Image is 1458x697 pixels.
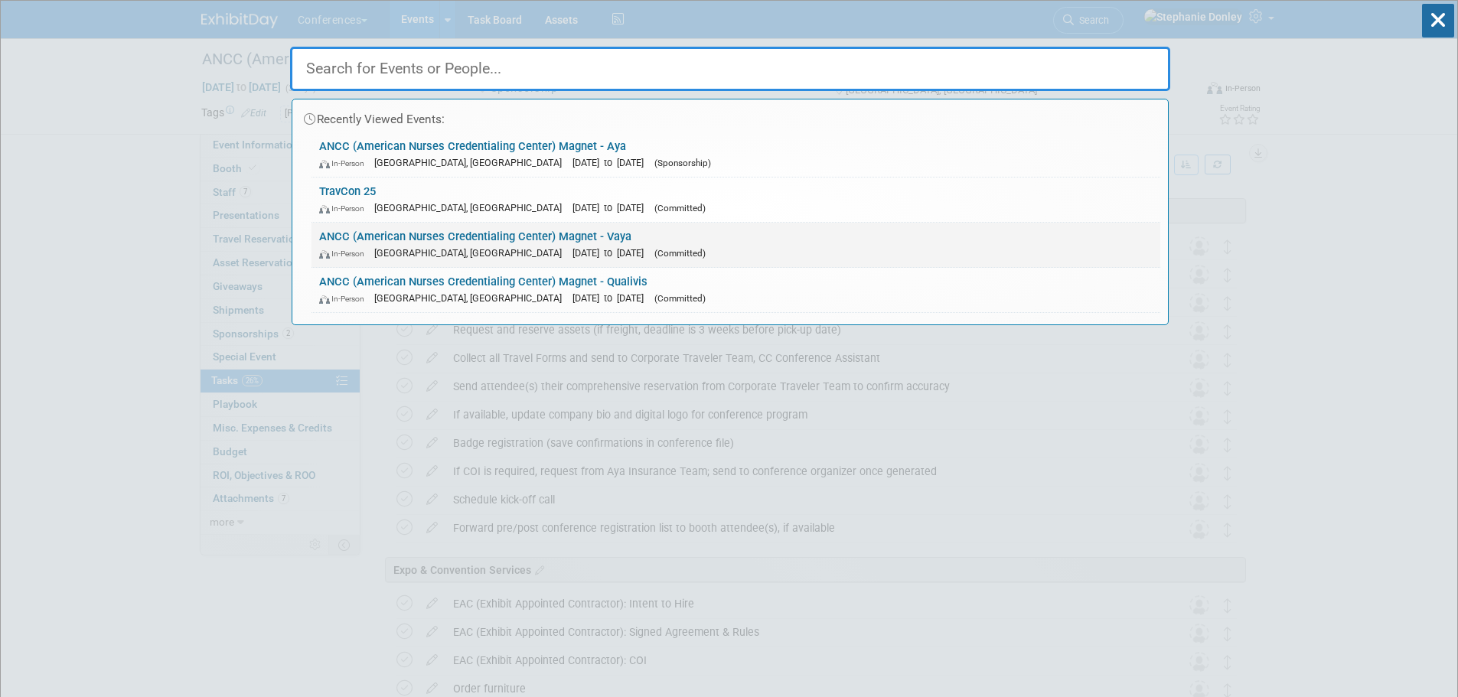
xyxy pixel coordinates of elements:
[311,268,1160,312] a: ANCC (American Nurses Credentialing Center) Magnet - Qualivis In-Person [GEOGRAPHIC_DATA], [GEOGR...
[374,202,569,213] span: [GEOGRAPHIC_DATA], [GEOGRAPHIC_DATA]
[374,247,569,259] span: [GEOGRAPHIC_DATA], [GEOGRAPHIC_DATA]
[374,157,569,168] span: [GEOGRAPHIC_DATA], [GEOGRAPHIC_DATA]
[311,178,1160,222] a: TravCon 25 In-Person [GEOGRAPHIC_DATA], [GEOGRAPHIC_DATA] [DATE] to [DATE] (Committed)
[572,292,651,304] span: [DATE] to [DATE]
[319,158,371,168] span: In-Person
[654,203,706,213] span: (Committed)
[654,248,706,259] span: (Committed)
[572,157,651,168] span: [DATE] to [DATE]
[572,202,651,213] span: [DATE] to [DATE]
[319,249,371,259] span: In-Person
[654,158,711,168] span: (Sponsorship)
[654,293,706,304] span: (Committed)
[300,99,1160,132] div: Recently Viewed Events:
[572,247,651,259] span: [DATE] to [DATE]
[290,47,1170,91] input: Search for Events or People...
[374,292,569,304] span: [GEOGRAPHIC_DATA], [GEOGRAPHIC_DATA]
[319,294,371,304] span: In-Person
[311,132,1160,177] a: ANCC (American Nurses Credentialing Center) Magnet - Aya In-Person [GEOGRAPHIC_DATA], [GEOGRAPHIC...
[311,223,1160,267] a: ANCC (American Nurses Credentialing Center) Magnet - Vaya In-Person [GEOGRAPHIC_DATA], [GEOGRAPHI...
[319,204,371,213] span: In-Person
